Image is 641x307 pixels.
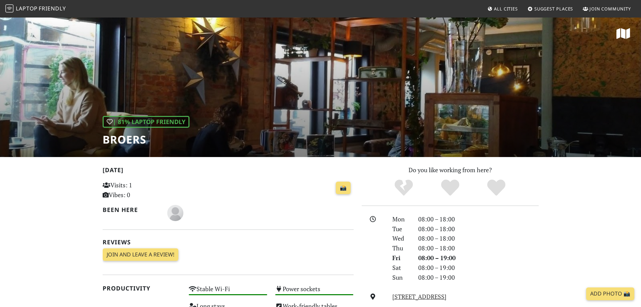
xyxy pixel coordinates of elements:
[414,224,543,234] div: 08:00 – 18:00
[103,133,189,146] h1: Broers
[485,3,521,15] a: All Cities
[580,3,634,15] a: Join Community
[381,179,427,197] div: No
[103,239,354,246] h2: Reviews
[39,5,66,12] span: Friendly
[336,182,351,194] a: 📸
[525,3,576,15] a: Suggest Places
[414,263,543,273] div: 08:00 – 19:00
[414,234,543,243] div: 08:00 – 18:00
[103,206,159,213] h2: Been here
[414,273,543,282] div: 08:00 – 19:00
[103,180,181,200] p: Visits: 1 Vibes: 0
[427,179,473,197] div: Yes
[362,165,539,175] p: Do you like working from here?
[103,248,178,261] a: Join and leave a review!
[167,208,183,216] span: Floor
[388,263,414,273] div: Sat
[271,283,358,301] div: Power sockets
[586,287,634,300] a: Add Photo 📸
[103,116,189,128] div: | 81% Laptop Friendly
[103,166,354,176] h2: [DATE]
[5,4,13,12] img: LaptopFriendly
[590,6,631,12] span: Join Community
[388,214,414,224] div: Mon
[392,293,447,301] a: [STREET_ADDRESS]
[388,224,414,234] div: Tue
[167,205,183,221] img: blank-535327c66bd565773addf3077783bbfce4b00ec00e9fd257753287c682c7fa38.png
[388,243,414,253] div: Thu
[185,283,271,301] div: Stable Wi-Fi
[414,243,543,253] div: 08:00 – 18:00
[534,6,573,12] span: Suggest Places
[5,3,66,15] a: LaptopFriendly LaptopFriendly
[388,253,414,263] div: Fri
[414,214,543,224] div: 08:00 – 18:00
[494,6,518,12] span: All Cities
[473,179,520,197] div: Definitely!
[388,273,414,282] div: Sun
[103,285,181,292] h2: Productivity
[388,234,414,243] div: Wed
[414,253,543,263] div: 08:00 – 19:00
[16,5,38,12] span: Laptop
